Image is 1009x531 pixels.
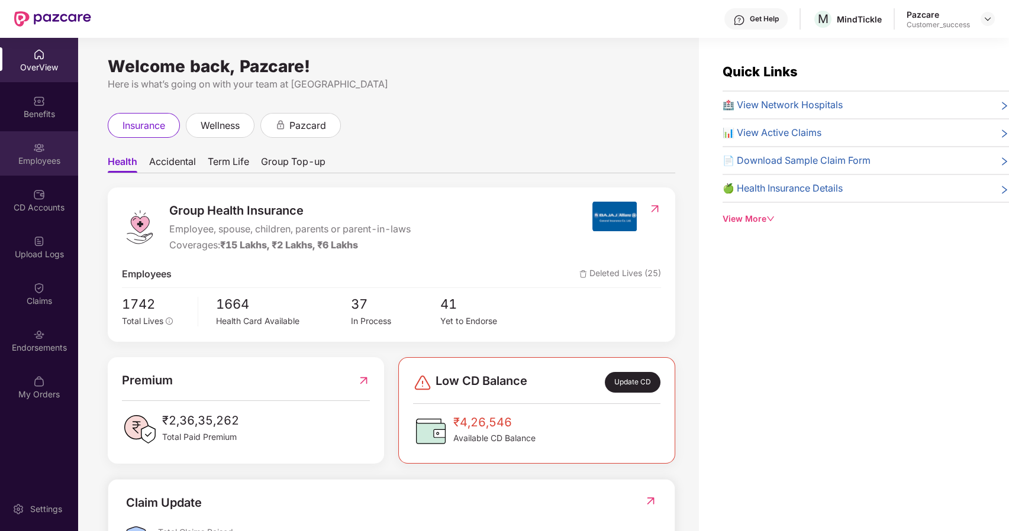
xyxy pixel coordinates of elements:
[907,9,970,20] div: Pazcare
[440,294,530,315] span: 41
[733,14,745,26] img: svg+xml;base64,PHN2ZyBpZD0iSGVscC0zMngzMiIgeG1sbnM9Imh0dHA6Ly93d3cudzMub3JnLzIwMDAvc3ZnIiB3aWR0aD...
[108,77,675,92] div: Here is what’s going on with your team at [GEOGRAPHIC_DATA]
[289,118,326,133] span: pazcard
[123,118,165,133] span: insurance
[108,156,137,173] span: Health
[33,282,45,294] img: svg+xml;base64,PHN2ZyBpZD0iQ2xhaW0iIHhtbG5zPSJodHRwOi8vd3d3LnczLm9yZy8yMDAwL3N2ZyIgd2lkdGg9IjIwIi...
[216,315,351,328] div: Health Card Available
[357,371,370,390] img: RedirectIcon
[1000,100,1009,112] span: right
[907,20,970,30] div: Customer_success
[201,118,240,133] span: wellness
[122,316,163,326] span: Total Lives
[122,294,189,315] span: 1742
[122,209,157,245] img: logo
[27,503,66,515] div: Settings
[750,14,779,24] div: Get Help
[216,294,351,315] span: 1664
[33,48,45,60] img: svg+xml;base64,PHN2ZyBpZD0iSG9tZSIgeG1sbnM9Imh0dHA6Ly93d3cudzMub3JnLzIwMDAvc3ZnIiB3aWR0aD0iMjAiIG...
[33,375,45,387] img: svg+xml;base64,PHN2ZyBpZD0iTXlfT3JkZXJzIiBkYXRhLW5hbWU9Ik15IE9yZGVycyIgeG1sbnM9Imh0dHA6Ly93d3cudz...
[162,412,239,430] span: ₹2,36,35,262
[1000,183,1009,196] span: right
[983,14,992,24] img: svg+xml;base64,PHN2ZyBpZD0iRHJvcGRvd24tMzJ4MzIiIHhtbG5zPSJodHRwOi8vd3d3LnczLm9yZy8yMDAwL3N2ZyIgd2...
[723,181,843,196] span: 🍏 Health Insurance Details
[122,267,172,281] span: Employees
[723,64,798,79] span: Quick Links
[126,494,202,512] div: Claim Update
[605,372,660,393] div: Update CD
[33,95,45,107] img: svg+xml;base64,PHN2ZyBpZD0iQmVuZWZpdHMiIHhtbG5zPSJodHRwOi8vd3d3LnczLm9yZy8yMDAwL3N2ZyIgd2lkdGg9Ij...
[169,238,411,252] div: Coverages:
[453,432,536,445] span: Available CD Balance
[108,61,675,71] div: Welcome back, Pazcare!
[1000,128,1009,140] span: right
[436,372,527,393] span: Low CD Balance
[122,371,173,390] span: Premium
[33,142,45,154] img: svg+xml;base64,PHN2ZyBpZD0iRW1wbG95ZWVzIiB4bWxucz0iaHR0cDovL3d3dy53My5vcmcvMjAwMC9zdmciIHdpZHRoPS...
[453,413,536,432] span: ₹4,26,546
[162,430,239,443] span: Total Paid Premium
[149,156,196,173] span: Accidental
[579,270,587,278] img: deleteIcon
[12,503,24,515] img: svg+xml;base64,PHN2ZyBpZD0iU2V0dGluZy0yMHgyMCIgeG1sbnM9Imh0dHA6Ly93d3cudzMub3JnLzIwMDAvc3ZnIiB3aW...
[350,294,440,315] span: 37
[1000,156,1009,168] span: right
[261,156,325,173] span: Group Top-up
[579,267,661,281] span: Deleted Lives (25)
[413,413,449,449] img: CDBalanceIcon
[169,222,411,237] span: Employee, spouse, children, parents or parent-in-laws
[220,239,358,251] span: ₹15 Lakhs, ₹2 Lakhs, ₹6 Lakhs
[14,11,91,27] img: New Pazcare Logo
[169,202,411,220] span: Group Health Insurance
[592,202,637,231] img: insurerIcon
[275,119,286,130] div: animation
[413,373,432,392] img: svg+xml;base64,PHN2ZyBpZD0iRGFuZ2VyLTMyeDMyIiB4bWxucz0iaHR0cDovL3d3dy53My5vcmcvMjAwMC9zdmciIHdpZH...
[723,98,843,112] span: 🏥 View Network Hospitals
[350,315,440,328] div: In Process
[723,153,871,168] span: 📄 Download Sample Claim Form
[766,215,775,223] span: down
[33,235,45,247] img: svg+xml;base64,PHN2ZyBpZD0iVXBsb2FkX0xvZ3MiIGRhdGEtbmFtZT0iVXBsb2FkIExvZ3MiIHhtbG5zPSJodHRwOi8vd3...
[818,12,829,26] span: M
[122,412,157,447] img: PaidPremiumIcon
[644,495,657,507] img: RedirectIcon
[723,125,821,140] span: 📊 View Active Claims
[649,203,661,215] img: RedirectIcon
[166,318,173,325] span: info-circle
[440,315,530,328] div: Yet to Endorse
[723,212,1009,225] div: View More
[33,189,45,200] img: svg+xml;base64,PHN2ZyBpZD0iQ0RfQWNjb3VudHMiIGRhdGEtbmFtZT0iQ0QgQWNjb3VudHMiIHhtbG5zPSJodHRwOi8vd3...
[33,329,45,341] img: svg+xml;base64,PHN2ZyBpZD0iRW5kb3JzZW1lbnRzIiB4bWxucz0iaHR0cDovL3d3dy53My5vcmcvMjAwMC9zdmciIHdpZH...
[837,14,882,25] div: MindTickle
[208,156,249,173] span: Term Life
